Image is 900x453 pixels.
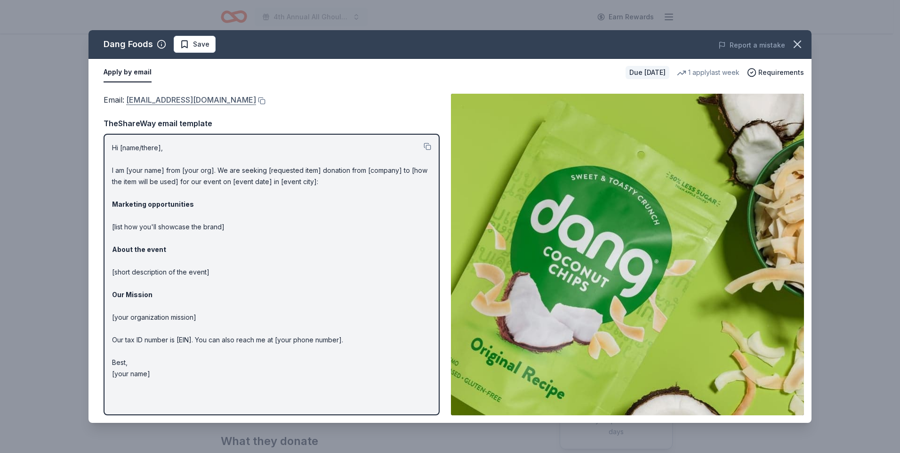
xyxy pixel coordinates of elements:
[104,63,152,82] button: Apply by email
[677,67,739,78] div: 1 apply last week
[104,117,440,129] div: TheShareWay email template
[112,291,153,299] strong: Our Mission
[126,94,256,106] a: [EMAIL_ADDRESS][DOMAIN_NAME]
[758,67,804,78] span: Requirements
[626,66,669,79] div: Due [DATE]
[112,142,431,380] p: Hi [name/there], I am [your name] from [your org]. We are seeking [requested item] donation from ...
[747,67,804,78] button: Requirements
[193,39,209,50] span: Save
[718,40,785,51] button: Report a mistake
[104,37,153,52] div: Dang Foods
[104,95,256,105] span: Email :
[112,245,166,253] strong: About the event
[112,200,194,208] strong: Marketing opportunities
[451,94,804,415] img: Image for Dang Foods
[174,36,216,53] button: Save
